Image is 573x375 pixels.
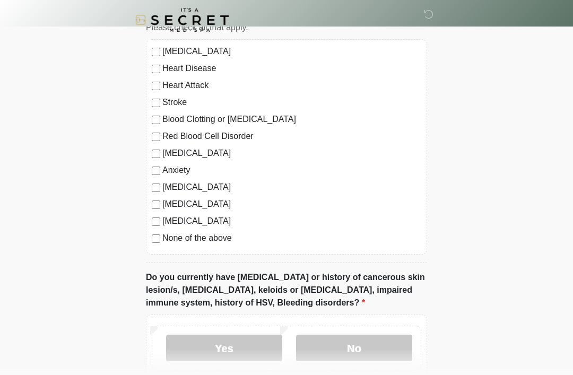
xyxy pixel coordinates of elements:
[152,99,160,107] input: Stroke
[166,335,282,361] label: Yes
[152,82,160,90] input: Heart Attack
[152,200,160,209] input: [MEDICAL_DATA]
[162,62,421,75] label: Heart Disease
[152,48,160,56] input: [MEDICAL_DATA]
[152,133,160,141] input: Red Blood Cell Disorder
[162,232,421,245] label: None of the above
[162,130,421,143] label: Red Blood Cell Disorder
[135,8,229,32] img: It's A Secret Med Spa Logo
[146,271,427,309] label: Do you currently have [MEDICAL_DATA] or history of cancerous skin lesion/s, [MEDICAL_DATA], keloi...
[162,164,421,177] label: Anxiety
[152,184,160,192] input: [MEDICAL_DATA]
[152,217,160,226] input: [MEDICAL_DATA]
[152,65,160,73] input: Heart Disease
[296,335,412,361] label: No
[152,116,160,124] input: Blood Clotting or [MEDICAL_DATA]
[162,96,421,109] label: Stroke
[162,113,421,126] label: Blood Clotting or [MEDICAL_DATA]
[162,198,421,211] label: [MEDICAL_DATA]
[162,147,421,160] label: [MEDICAL_DATA]
[152,167,160,175] input: Anxiety
[152,150,160,158] input: [MEDICAL_DATA]
[162,215,421,228] label: [MEDICAL_DATA]
[162,79,421,92] label: Heart Attack
[152,234,160,243] input: None of the above
[162,181,421,194] label: [MEDICAL_DATA]
[162,45,421,58] label: [MEDICAL_DATA]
